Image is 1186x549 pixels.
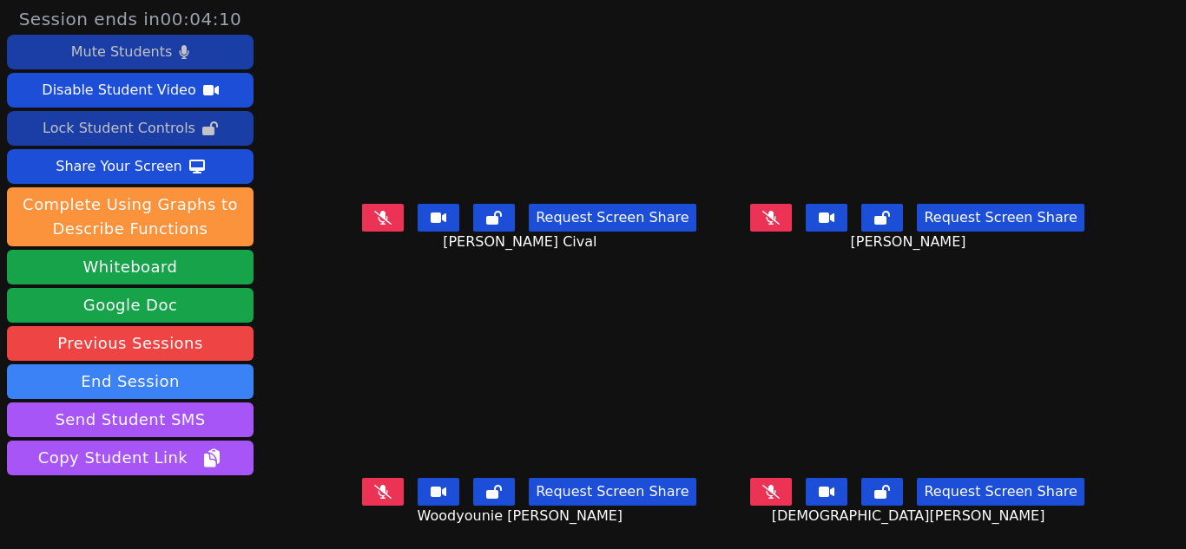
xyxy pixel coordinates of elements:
button: Request Screen Share [917,478,1084,506]
a: Google Doc [7,288,254,323]
button: Mute Students [7,35,254,69]
button: End Session [7,364,254,399]
div: Share Your Screen [56,153,182,180]
button: Copy Student Link [7,441,254,475]
button: Lock Student Controls [7,111,254,146]
button: Whiteboard [7,250,254,284]
span: Session ends in [19,7,242,31]
span: [PERSON_NAME] Cival [443,232,601,252]
button: Send Student SMS [7,402,254,437]
span: [DEMOGRAPHIC_DATA][PERSON_NAME] [772,506,1050,526]
button: Request Screen Share [917,204,1084,232]
button: Complete Using Graphs to Describe Functions [7,187,254,246]
span: [PERSON_NAME] [851,232,971,252]
div: Mute Students [71,38,172,66]
span: Copy Student Link [38,446,222,470]
button: Request Screen Share [529,204,695,232]
div: Lock Student Controls [43,114,195,142]
div: Disable Student Video [42,76,195,104]
button: Disable Student Video [7,73,254,108]
span: Woodyounie [PERSON_NAME] [418,506,628,526]
button: Request Screen Share [529,478,695,506]
button: Share Your Screen [7,149,254,184]
a: Previous Sessions [7,326,254,361]
time: 00:04:10 [161,9,242,29]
